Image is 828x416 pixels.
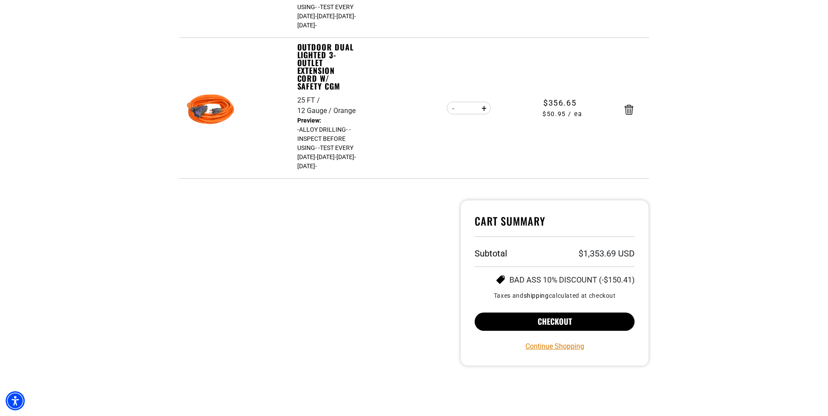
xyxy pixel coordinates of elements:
div: 25 FT [297,95,322,106]
span: $356.65 [543,97,576,109]
a: Outdoor Dual Lighted 3-Outlet Extension Cord w/ Safety CGM [297,43,357,90]
ul: Discount [475,274,635,286]
input: Quantity for Outdoor Dual Lighted 3-Outlet Extension Cord w/ Safety CGM [460,101,477,116]
img: orange [183,84,238,139]
a: Continue Shopping [525,341,584,352]
a: shipping [524,292,549,299]
h3: Subtotal [475,249,507,258]
a: Remove Outdoor Dual Lighted 3-Outlet Extension Cord w/ Safety CGM - 25 FT / 12 Gauge / Orange [625,106,633,112]
h4: Cart Summary [475,214,635,237]
li: BAD ASS 10% DISCOUNT (-$150.41) [475,274,635,286]
div: Accessibility Menu [6,391,25,410]
small: Taxes and calculated at checkout [475,293,635,299]
span: $50.95 / ea [516,110,609,119]
dd: -ALLOY DRILLING- -INSPECT BEFORE USING- -TEST EVERY [DATE]-[DATE]-[DATE]-[DATE]- [297,116,357,171]
div: Orange [333,106,356,116]
button: Checkout [475,313,635,331]
div: 12 Gauge [297,106,333,116]
p: $1,353.69 USD [579,249,635,258]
